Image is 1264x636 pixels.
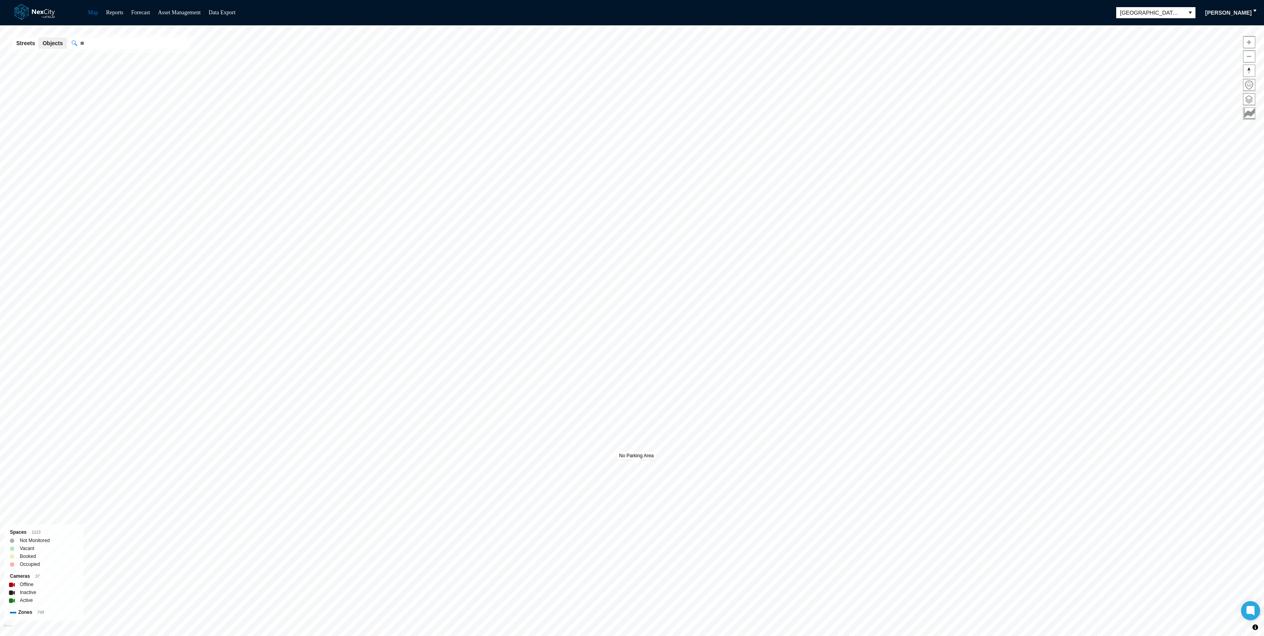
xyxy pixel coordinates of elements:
a: Reports [106,10,124,15]
span: 37 [35,574,40,579]
div: Spaces [10,528,78,537]
label: Offline [20,581,33,588]
button: [PERSON_NAME] [1200,6,1257,19]
span: [GEOGRAPHIC_DATA][PERSON_NAME] [1120,9,1181,17]
label: Vacant [20,544,34,552]
a: Asset Management [158,10,201,15]
label: Not Monitored [20,537,50,544]
span: Toggle attribution [1253,623,1258,632]
button: Streets [12,38,39,49]
button: select [1185,7,1195,18]
span: Objects [42,39,63,47]
button: Toggle attribution [1251,623,1260,632]
button: Reset bearing to north [1243,65,1255,77]
button: Layers management [1243,93,1255,105]
span: Zoom out [1243,51,1255,62]
label: Occupied [20,560,40,568]
a: Forecast [131,10,150,15]
button: Zoom in [1243,36,1255,48]
label: Booked [20,552,36,560]
button: Home [1243,79,1255,91]
span: 1123 [32,530,40,535]
div: Zones [10,608,78,617]
button: Key metrics [1243,107,1255,120]
span: No Parking Area [619,453,653,458]
span: Streets [16,39,35,47]
span: 749 [37,610,44,615]
label: Inactive [20,588,36,596]
a: Data Export [208,10,235,15]
a: Mapbox homepage [4,625,13,634]
button: Objects [38,38,67,49]
label: Active [20,596,33,604]
a: Map [88,10,98,15]
div: Cameras [10,572,78,581]
span: [PERSON_NAME] [1205,9,1252,17]
span: Reset bearing to north [1243,65,1255,76]
button: Zoom out [1243,50,1255,63]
